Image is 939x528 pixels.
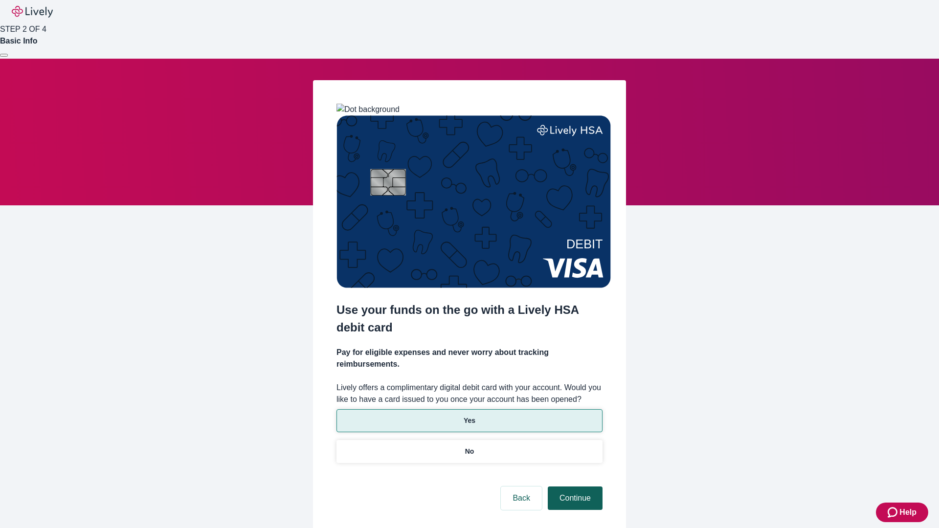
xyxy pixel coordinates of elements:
[336,301,603,336] h2: Use your funds on the go with a Lively HSA debit card
[464,416,475,426] p: Yes
[336,347,603,370] h4: Pay for eligible expenses and never worry about tracking reimbursements.
[876,503,928,522] button: Zendesk support iconHelp
[12,6,53,18] img: Lively
[336,104,400,115] img: Dot background
[888,506,899,518] svg: Zendesk support icon
[336,115,611,288] img: Debit card
[336,409,603,432] button: Yes
[899,506,917,518] span: Help
[465,446,474,457] p: No
[548,486,603,510] button: Continue
[336,440,603,463] button: No
[501,486,542,510] button: Back
[336,382,603,405] label: Lively offers a complimentary digital debit card with your account. Would you like to have a card...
